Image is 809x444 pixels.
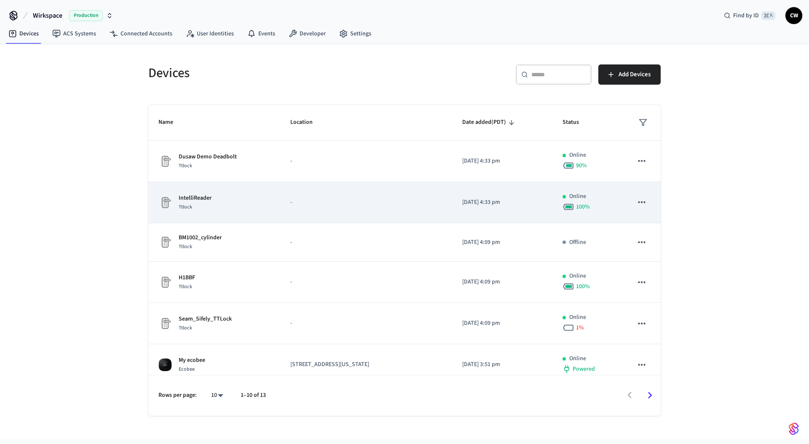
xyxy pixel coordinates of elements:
[179,243,192,250] span: Ttlock
[332,26,378,41] a: Settings
[179,203,192,211] span: Ttlock
[158,275,172,289] img: Placeholder Lock Image
[46,26,103,41] a: ACS Systems
[462,116,517,129] span: Date added(PDT)
[290,198,442,207] p: -
[282,26,332,41] a: Developer
[290,278,442,286] p: -
[158,155,172,168] img: Placeholder Lock Image
[179,152,237,161] p: Dusaw Demo Deadbolt
[148,64,399,82] h5: Devices
[179,162,192,169] span: Ttlock
[717,8,782,23] div: Find by ID⌘ K
[158,358,172,372] img: ecobee_lite_3
[569,238,586,247] p: Offline
[573,365,595,373] span: Powered
[290,360,442,369] p: [STREET_ADDRESS][US_STATE]
[462,157,542,166] p: [DATE] 4:33 pm
[569,313,586,322] p: Online
[576,324,584,332] span: 1 %
[462,319,542,328] p: [DATE] 4:09 pm
[179,366,195,373] span: Ecobee
[569,192,586,201] p: Online
[158,196,172,209] img: Placeholder Lock Image
[462,198,542,207] p: [DATE] 4:33 pm
[179,315,232,324] p: Seam_Sifely_TTLock
[576,203,590,211] span: 100 %
[462,360,542,369] p: [DATE] 3:51 pm
[179,273,195,282] p: H1BBF
[576,282,590,291] span: 100 %
[290,319,442,328] p: -
[158,391,197,400] p: Rows per page:
[179,194,212,203] p: IntelliReader
[158,235,172,249] img: Placeholder Lock Image
[462,278,542,286] p: [DATE] 4:09 pm
[103,26,179,41] a: Connected Accounts
[786,8,801,23] span: CW
[789,422,799,436] img: SeamLogoGradient.69752ec5.svg
[640,385,660,405] button: Go to next page
[241,26,282,41] a: Events
[733,11,759,20] span: Find by ID
[569,354,586,363] p: Online
[158,317,172,330] img: Placeholder Lock Image
[179,26,241,41] a: User Identities
[179,324,192,332] span: Ttlock
[619,69,651,80] span: Add Devices
[179,283,192,290] span: Ttlock
[569,272,586,281] p: Online
[179,233,222,242] p: BM1002_cylinder
[785,7,802,24] button: CW
[761,11,775,20] span: ⌘ K
[33,11,62,21] span: Wirkspace
[290,116,324,129] span: Location
[158,116,184,129] span: Name
[290,157,442,166] p: -
[179,356,205,365] p: My ecobee
[569,151,586,160] p: Online
[2,26,46,41] a: Devices
[462,238,542,247] p: [DATE] 4:09 pm
[290,238,442,247] p: -
[241,391,266,400] p: 1–10 of 13
[576,161,587,170] span: 90 %
[598,64,661,85] button: Add Devices
[69,10,103,21] span: Production
[207,389,227,401] div: 10
[563,116,590,129] span: Status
